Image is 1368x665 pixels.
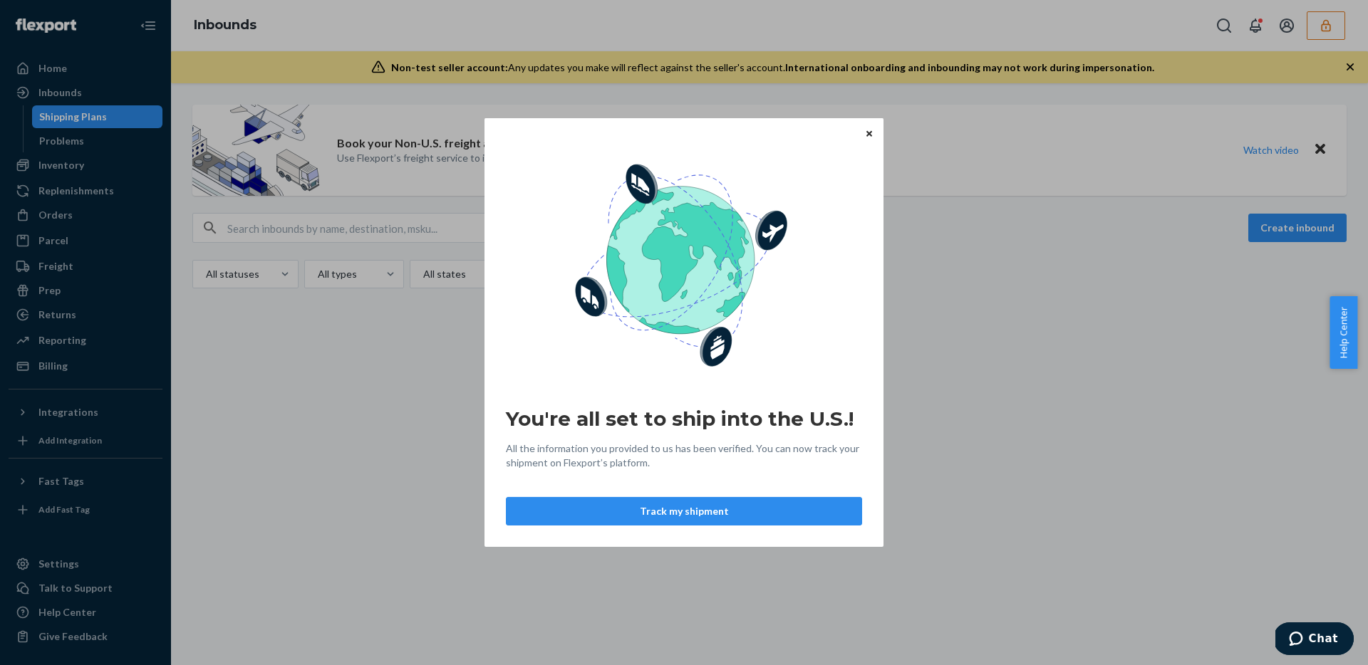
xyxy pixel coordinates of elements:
h2: You're all set to ship into the U.S.! [506,406,862,431]
span: Chat [33,10,63,23]
button: Help Center [1330,296,1357,369]
span: All the information you provided to us has been verified. You can now track your shipment on Flex... [506,441,862,470]
button: Track my shipment [506,497,862,525]
button: Close [862,125,876,141]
